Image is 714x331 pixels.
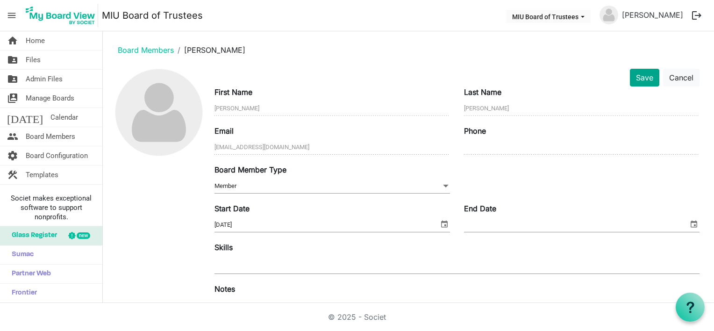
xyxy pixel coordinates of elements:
span: Templates [26,165,58,184]
label: Notes [214,283,235,295]
span: Societ makes exceptional software to support nonprofits. [4,194,98,222]
button: MIU Board of Trustees dropdownbutton [506,10,591,23]
a: My Board View Logo [23,4,102,27]
span: menu [3,7,21,24]
li: [PERSON_NAME] [174,44,245,56]
span: select [688,218,700,230]
div: new [77,232,90,239]
span: Partner Web [7,265,51,283]
span: Admin Files [26,70,63,88]
span: Board Members [26,127,75,146]
span: Sumac [7,245,34,264]
span: home [7,31,18,50]
button: Cancel [663,69,700,86]
span: Calendar [50,108,78,127]
button: logout [687,6,707,25]
label: Start Date [214,203,250,214]
label: Skills [214,242,233,253]
span: [DATE] [7,108,43,127]
img: no-profile-picture.svg [115,69,202,156]
label: End Date [464,203,496,214]
span: Glass Register [7,226,57,245]
span: people [7,127,18,146]
label: Last Name [464,86,501,98]
img: My Board View Logo [23,4,98,27]
span: folder_shared [7,50,18,69]
label: Board Member Type [214,164,286,175]
span: construction [7,165,18,184]
span: Home [26,31,45,50]
label: First Name [214,86,252,98]
a: [PERSON_NAME] [618,6,687,24]
span: folder_shared [7,70,18,88]
span: settings [7,146,18,165]
label: Phone [464,125,486,137]
a: Board Members [118,45,174,55]
label: Email [214,125,234,137]
span: select [439,218,450,230]
span: switch_account [7,89,18,108]
span: Frontier [7,284,37,302]
a: MIU Board of Trustees [102,6,203,25]
span: Manage Boards [26,89,74,108]
a: © 2025 - Societ [328,312,386,322]
img: no-profile-picture.svg [600,6,618,24]
span: Files [26,50,41,69]
span: Board Configuration [26,146,88,165]
button: Save [630,69,659,86]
